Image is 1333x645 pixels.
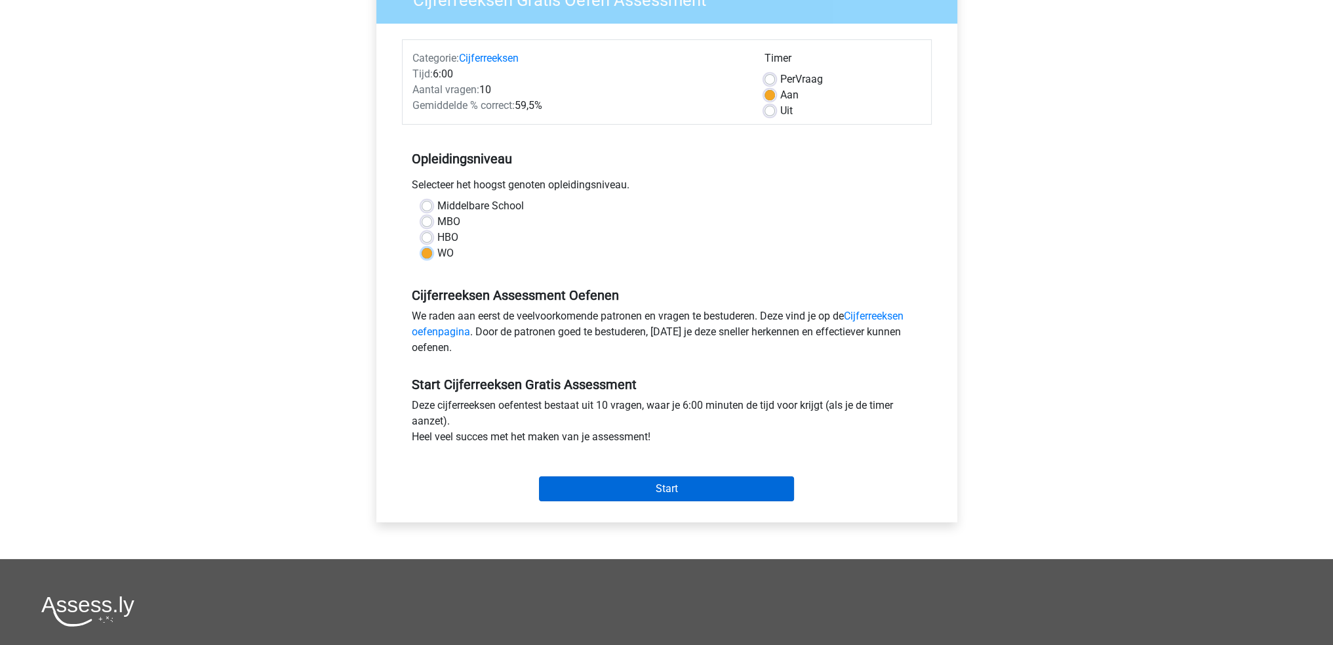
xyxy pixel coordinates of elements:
label: Aan [780,87,799,103]
img: Assessly logo [41,596,134,627]
label: Vraag [780,72,823,87]
span: Aantal vragen: [412,83,479,96]
div: Timer [765,51,921,72]
label: WO [437,245,454,261]
span: Tijd: [412,68,433,80]
div: Deze cijferreeksen oefentest bestaat uit 10 vragen, waar je 6:00 minuten de tijd voor krijgt (als... [402,398,932,450]
label: Middelbare School [437,198,524,214]
input: Start [539,476,794,501]
label: MBO [437,214,460,230]
div: 10 [403,82,755,98]
h5: Start Cijferreeksen Gratis Assessment [412,377,922,392]
div: 6:00 [403,66,755,82]
label: HBO [437,230,458,245]
span: Per [780,73,795,85]
h5: Opleidingsniveau [412,146,922,172]
a: Cijferreeksen [459,52,519,64]
span: Categorie: [412,52,459,64]
label: Uit [780,103,793,119]
div: We raden aan eerst de veelvoorkomende patronen en vragen te bestuderen. Deze vind je op de . Door... [402,308,932,361]
div: 59,5% [403,98,755,114]
div: Selecteer het hoogst genoten opleidingsniveau. [402,177,932,198]
span: Gemiddelde % correct: [412,99,515,112]
h5: Cijferreeksen Assessment Oefenen [412,287,922,303]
